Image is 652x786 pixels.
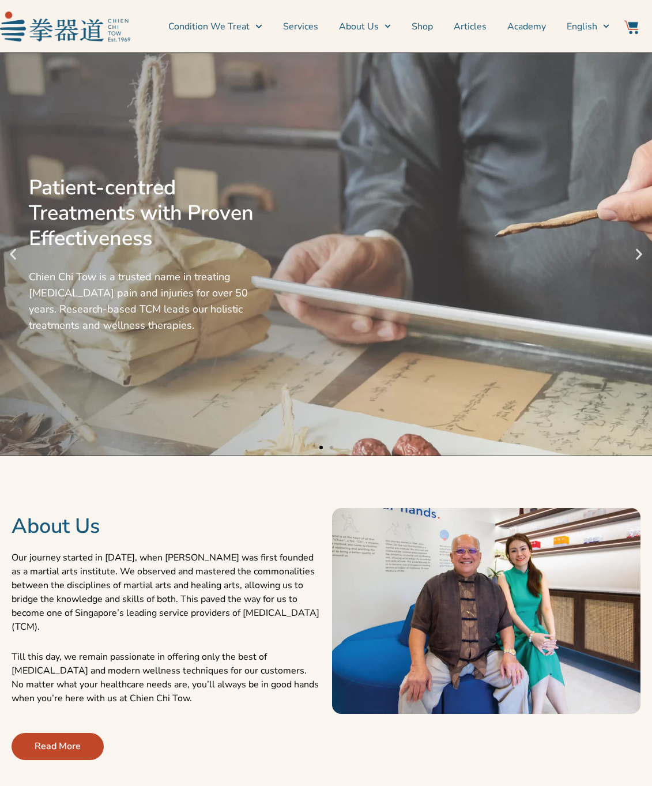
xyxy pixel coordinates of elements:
[29,269,273,333] div: Chien Chi Tow is a trusted name in treating [MEDICAL_DATA] pain and injuries for over 50 years. R...
[330,446,333,449] span: Go to slide 2
[412,12,433,41] a: Shop
[507,12,546,41] a: Academy
[12,650,321,705] p: Till this day, we remain passionate in offering only the best of [MEDICAL_DATA] and modern wellne...
[12,551,321,634] p: Our journey started in [DATE], when [PERSON_NAME] was first founded as a martial arts institute. ...
[12,733,104,760] a: Read More
[632,247,646,262] div: Next slide
[136,12,609,41] nav: Menu
[35,739,81,753] span: Read More
[6,247,20,262] div: Previous slide
[12,514,321,539] h2: About Us
[29,175,273,251] div: Patient-centred Treatments with Proven Effectiveness
[319,446,323,449] span: Go to slide 1
[283,12,318,41] a: Services
[624,20,638,34] img: Website Icon-03
[454,12,487,41] a: Articles
[567,20,597,33] span: English
[339,12,391,41] a: About Us
[168,12,262,41] a: Condition We Treat
[567,12,609,41] a: Switch to English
